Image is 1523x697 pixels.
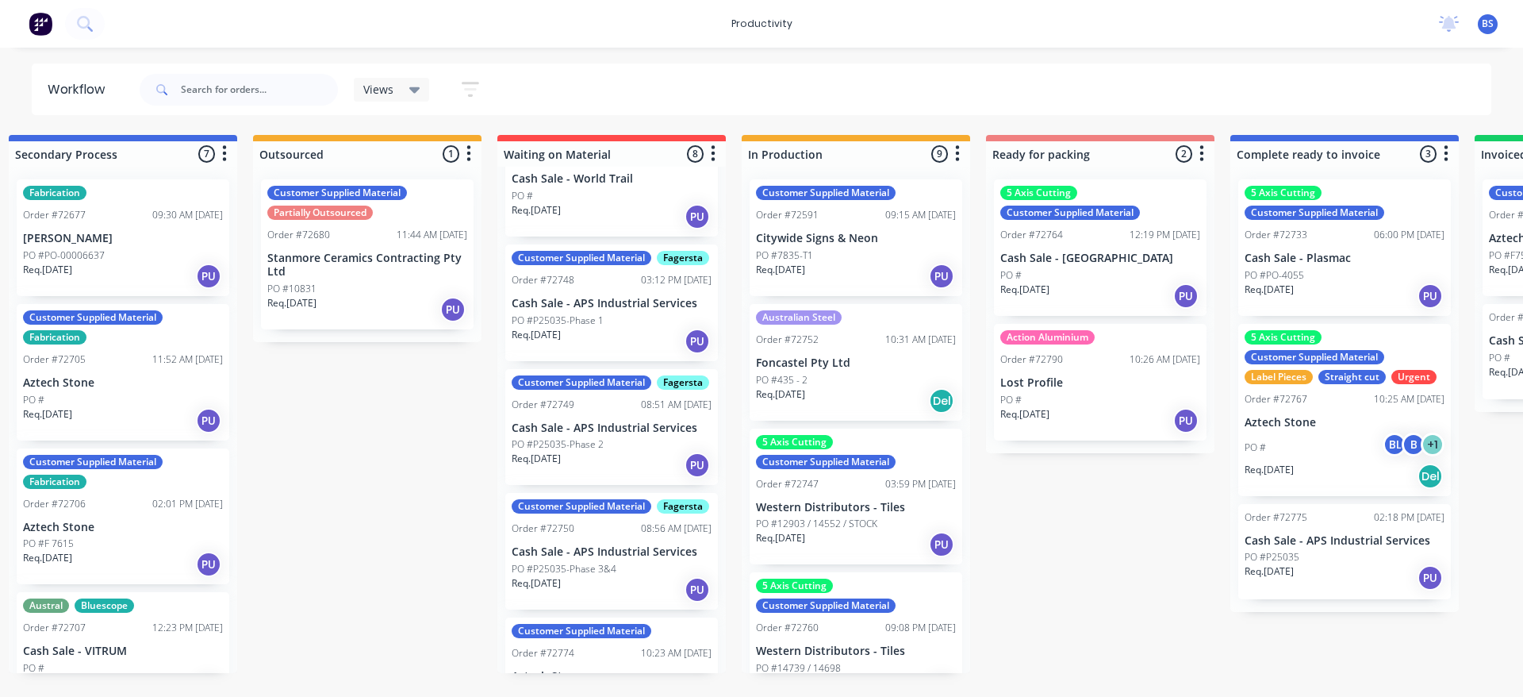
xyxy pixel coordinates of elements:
[512,670,712,684] p: Aztech Stone
[1402,433,1425,456] div: B
[23,497,86,511] div: Order #72706
[929,532,954,557] div: PU
[1000,252,1200,265] p: Cash Sale - [GEOGRAPHIC_DATA]
[23,393,44,407] p: PO #
[1245,550,1299,564] p: PO #P25035
[23,186,86,200] div: Fabrication
[1418,464,1443,489] div: Del
[756,477,819,491] div: Order #72747
[512,398,574,412] div: Order #72749
[23,310,163,325] div: Customer Supplied Material
[1245,564,1294,579] p: Req. [DATE]
[512,452,561,466] p: Req. [DATE]
[641,522,712,536] div: 08:56 AM [DATE]
[512,499,651,514] div: Customer Supplied Material
[756,517,877,531] p: PO #12903 / 14552 / STOCK
[641,646,712,660] div: 10:23 AM [DATE]
[1421,433,1444,456] div: + 1
[397,228,467,242] div: 11:44 AM [DATE]
[756,333,819,347] div: Order #72752
[641,273,712,287] div: 03:12 PM [DATE]
[23,248,105,263] p: PO #PO-00006637
[512,314,604,328] p: PO #P25035-Phase 1
[657,499,709,514] div: Fagersta
[152,497,223,511] div: 02:01 PM [DATE]
[756,621,819,635] div: Order #72760
[1418,283,1443,309] div: PU
[1374,392,1444,406] div: 10:25 AM [DATE]
[1173,283,1199,309] div: PU
[657,251,709,265] div: Fagersta
[756,455,896,469] div: Customer Supplied Material
[750,179,962,296] div: Customer Supplied MaterialOrder #7259109:15 AM [DATE]Citywide Signs & NeonPO #7835-T1Req.[DATE]PU
[1245,392,1307,406] div: Order #72767
[512,576,561,591] p: Req. [DATE]
[512,562,616,576] p: PO #P25035-Phase 3&4
[196,408,221,433] div: PU
[1391,370,1437,384] div: Urgent
[1000,407,1049,422] p: Req. [DATE]
[267,228,330,242] div: Order #72680
[196,264,221,289] div: PU
[756,435,833,449] div: 5 Axis Cutting
[181,74,338,106] input: Search for orders...
[23,661,44,676] p: PO #
[261,179,474,329] div: Customer Supplied MaterialPartially OutsourcedOrder #7268011:44 AM [DATE]Stanmore Ceramics Contra...
[23,645,223,658] p: Cash Sale - VITRUM
[756,579,833,593] div: 5 Axis Cutting
[267,282,316,296] p: PO #10831
[1245,534,1444,548] p: Cash Sale - APS Industrial Services
[756,232,956,245] p: Citywide Signs & Neon
[1245,330,1322,345] div: 5 Axis Cutting
[512,297,712,310] p: Cash Sale - APS Industrial Services
[512,189,533,203] p: PO #
[363,81,393,98] span: Views
[23,232,223,245] p: [PERSON_NAME]
[1000,352,1063,367] div: Order #72790
[23,376,223,390] p: Aztech Stone
[152,621,223,635] div: 12:23 PM [DATE]
[23,407,72,422] p: Req. [DATE]
[196,552,221,577] div: PU
[1238,324,1451,496] div: 5 Axis CuttingCustomer Supplied MaterialLabel PiecesStraight cutUrgentOrder #7276710:25 AM [DATE]...
[512,545,712,559] p: Cash Sale - APS Industrial Services
[23,551,72,565] p: Req. [DATE]
[1383,433,1406,456] div: BL
[929,264,954,289] div: PU
[1245,441,1266,455] p: PO #
[267,186,407,200] div: Customer Supplied Material
[685,577,710,603] div: PU
[1238,504,1451,599] div: Order #7277502:18 PM [DATE]Cash Sale - APS Industrial ServicesPO #P25035Req.[DATE]PU
[48,80,113,99] div: Workflow
[512,251,651,265] div: Customer Supplied Material
[756,531,805,545] p: Req. [DATE]
[1245,186,1322,200] div: 5 Axis Cutting
[440,297,466,322] div: PU
[512,646,574,660] div: Order #72774
[885,208,956,222] div: 09:15 AM [DATE]
[657,375,709,390] div: Fagersta
[23,455,163,469] div: Customer Supplied Material
[756,501,956,514] p: Western Distributors - Tiles
[685,329,710,354] div: PU
[1000,376,1200,390] p: Lost Profile
[756,248,813,263] p: PO #7835-T1
[1130,352,1200,367] div: 10:26 AM [DATE]
[23,599,69,613] div: Austral
[267,252,467,279] p: Stanmore Ceramics Contracting Pty Ltd
[512,422,712,435] p: Cash Sale - APS Industrial Services
[505,100,718,237] div: Cash Sale - World TrailPO #Req.[DATE]PU
[23,621,86,635] div: Order #72707
[1418,565,1443,591] div: PU
[1000,330,1095,345] div: Action Aluminium
[23,537,74,551] p: PO #F 7615
[1318,370,1386,384] div: Straight cut
[1000,206,1140,220] div: Customer Supplied Material
[512,437,604,452] p: PO #P25035-Phase 2
[1000,228,1063,242] div: Order #72764
[885,621,956,635] div: 09:08 PM [DATE]
[17,179,229,296] div: FabricationOrder #7267709:30 AM [DATE][PERSON_NAME]PO #PO-00006637Req.[DATE]PU
[512,522,574,536] div: Order #72750
[1000,283,1049,297] p: Req. [DATE]
[505,493,718,610] div: Customer Supplied MaterialFagerstaOrder #7275008:56 AM [DATE]Cash Sale - APS Industrial ServicesP...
